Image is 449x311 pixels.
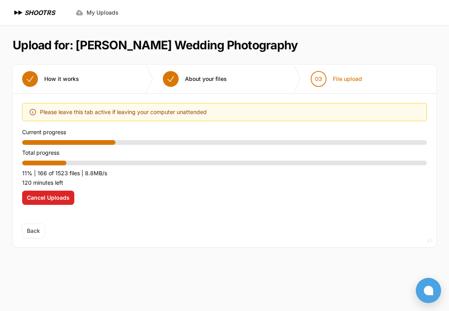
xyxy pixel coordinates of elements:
button: How it works [13,65,89,93]
img: SHOOTRS [13,8,25,17]
h1: SHOOTRS [25,8,55,17]
a: SHOOTRS SHOOTRS [13,8,55,17]
button: About your files [153,65,236,93]
button: 03 File upload [301,65,372,93]
span: Cancel Uploads [27,194,70,202]
p: 11% | 166 of 1523 files | 8.8MB/s [22,169,427,178]
span: About your files [185,75,227,83]
p: 120 minutes left [22,178,427,187]
span: 03 [315,75,322,83]
button: Open chat window [416,278,441,303]
button: Cancel Uploads [22,191,74,205]
h1: Upload for: [PERSON_NAME] Wedding Photography [13,38,298,52]
span: File upload [333,75,362,83]
p: Current progress [22,127,427,137]
span: Please leave this tab active if leaving your computer unattended [40,107,207,117]
span: My Uploads [87,9,119,17]
a: My Uploads [71,6,123,20]
p: Total progress [22,148,427,157]
div: v2 [427,236,432,245]
span: How it works [44,75,79,83]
